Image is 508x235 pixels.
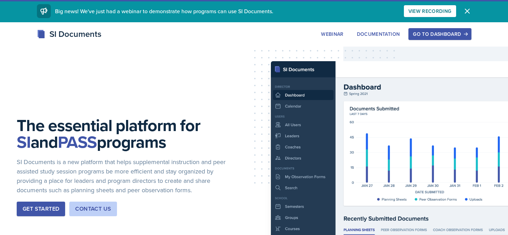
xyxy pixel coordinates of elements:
[352,28,405,40] button: Documentation
[69,202,117,216] button: Contact Us
[404,5,456,17] button: View Recording
[316,28,348,40] button: Webinar
[55,7,273,15] span: Big news! We've just had a webinar to demonstrate how programs can use SI Documents.
[413,31,467,37] div: Go to Dashboard
[408,8,452,14] div: View Recording
[357,31,400,37] div: Documentation
[37,28,101,40] div: SI Documents
[408,28,471,40] button: Go to Dashboard
[75,205,111,213] div: Contact Us
[23,205,59,213] div: Get Started
[321,31,343,37] div: Webinar
[17,202,65,216] button: Get Started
